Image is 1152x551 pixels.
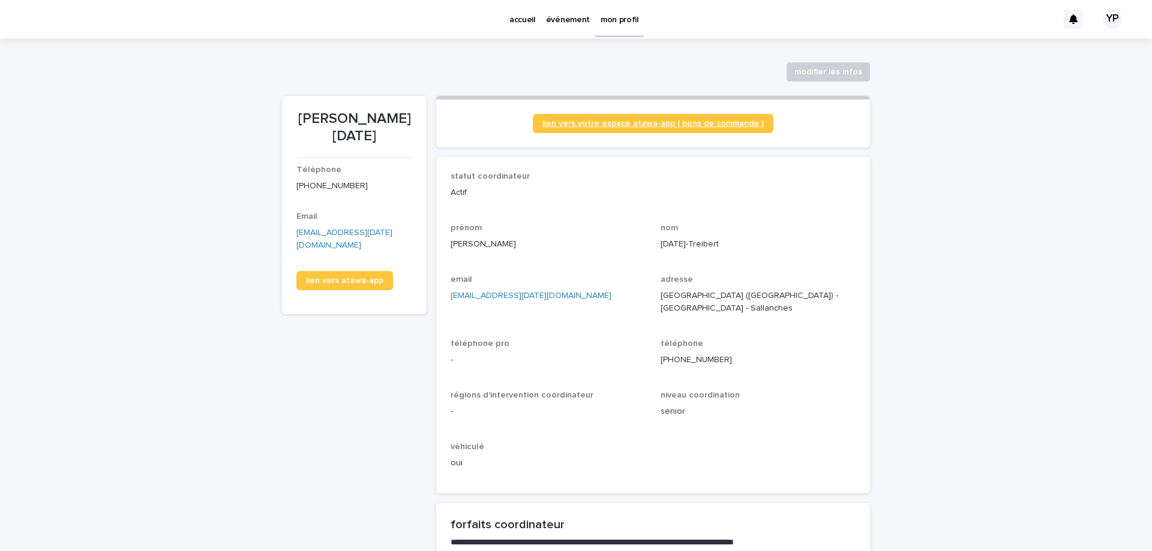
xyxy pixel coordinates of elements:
p: [PERSON_NAME][DATE] [296,110,412,145]
span: lien vers atawa-app [306,276,383,285]
a: [EMAIL_ADDRESS][DATE][DOMAIN_NAME] [296,228,392,249]
p: oui [451,457,646,469]
p: [PERSON_NAME] [451,238,646,251]
p: [PHONE_NUMBER] [296,180,412,192]
span: téléphone pro [451,339,509,348]
img: Ls34BcGeRexTGTNfXpUC [24,7,140,31]
p: senior [661,405,856,418]
span: prénom [451,224,482,232]
p: - [451,354,646,366]
span: nom [661,224,678,232]
h2: forfaits coordinateur [451,517,856,532]
span: lien vers votre espace atawa-app ( bons de commande ) [542,119,764,128]
a: lien vers votre espace atawa-app ( bons de commande ) [533,114,773,133]
span: modifier les infos [794,66,862,78]
span: email [451,275,472,284]
span: statut coordinateur [451,172,530,180]
p: [GEOGRAPHIC_DATA] ([GEOGRAPHIC_DATA]) - [GEOGRAPHIC_DATA] - Sallanches [661,290,856,315]
p: [DATE]-Treibert [661,238,856,251]
button: modifier les infos [787,62,870,82]
span: niveau coordination [661,391,740,399]
a: lien vers atawa-app [296,271,393,290]
span: régions d'intervention coordinateur [451,391,593,399]
p: [PHONE_NUMBER] [661,354,856,366]
span: véhiculé [451,442,484,451]
span: téléphone [661,339,703,348]
span: adresse [661,275,693,284]
a: [EMAIL_ADDRESS][DATE][DOMAIN_NAME] [451,291,611,300]
div: YP [1103,10,1122,29]
p: - [451,405,646,418]
span: Email [296,212,317,221]
span: Téléphone [296,165,341,174]
p: Actif [451,186,856,199]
